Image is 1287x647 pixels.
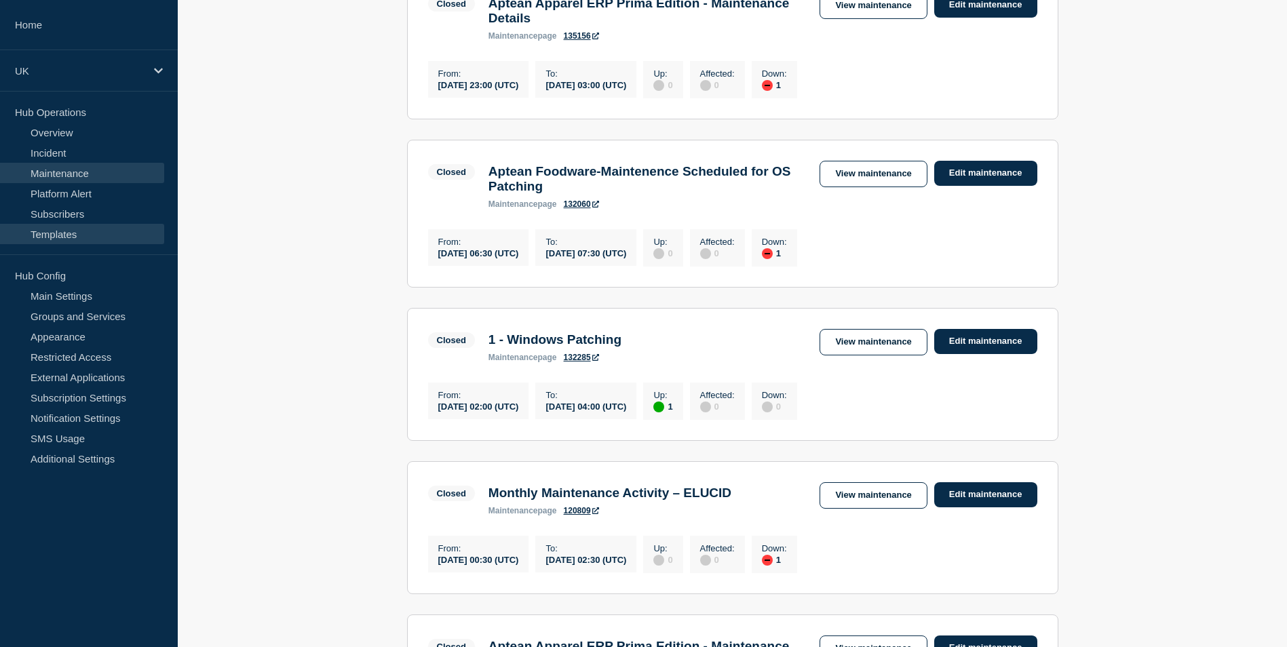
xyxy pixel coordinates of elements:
[653,555,664,566] div: disabled
[488,332,621,347] h3: 1 - Windows Patching
[653,80,664,91] div: disabled
[653,68,672,79] p: Up :
[700,400,735,412] div: 0
[762,237,787,247] p: Down :
[653,400,672,412] div: 1
[564,31,599,41] a: 135156
[762,553,787,566] div: 1
[762,400,787,412] div: 0
[700,247,735,259] div: 0
[762,79,787,91] div: 1
[700,79,735,91] div: 0
[762,401,773,412] div: disabled
[653,79,672,91] div: 0
[700,390,735,400] p: Affected :
[762,68,787,79] p: Down :
[488,506,538,515] span: maintenance
[488,31,557,41] p: page
[438,400,519,412] div: [DATE] 02:00 (UTC)
[437,167,466,177] div: Closed
[488,353,538,362] span: maintenance
[653,247,672,259] div: 0
[488,31,538,41] span: maintenance
[700,401,711,412] div: disabled
[934,482,1037,507] a: Edit maintenance
[545,68,626,79] p: To :
[762,555,773,566] div: down
[545,553,626,565] div: [DATE] 02:30 (UTC)
[820,482,927,509] a: View maintenance
[700,248,711,259] div: disabled
[545,247,626,258] div: [DATE] 07:30 (UTC)
[545,237,626,247] p: To :
[438,247,519,258] div: [DATE] 06:30 (UTC)
[438,237,519,247] p: From :
[653,401,664,412] div: up
[762,80,773,91] div: down
[934,161,1037,186] a: Edit maintenance
[488,199,538,209] span: maintenance
[564,353,599,362] a: 132285
[700,553,735,566] div: 0
[15,65,145,77] p: UK
[762,248,773,259] div: down
[653,553,672,566] div: 0
[488,199,557,209] p: page
[488,486,731,501] h3: Monthly Maintenance Activity – ELUCID
[653,248,664,259] div: disabled
[653,543,672,553] p: Up :
[545,400,626,412] div: [DATE] 04:00 (UTC)
[762,390,787,400] p: Down :
[438,79,519,90] div: [DATE] 23:00 (UTC)
[438,543,519,553] p: From :
[437,488,466,498] div: Closed
[762,543,787,553] p: Down :
[700,237,735,247] p: Affected :
[653,237,672,247] p: Up :
[564,199,599,209] a: 132060
[653,390,672,400] p: Up :
[488,506,557,515] p: page
[820,161,927,187] a: View maintenance
[700,543,735,553] p: Affected :
[762,247,787,259] div: 1
[934,329,1037,354] a: Edit maintenance
[820,329,927,355] a: View maintenance
[545,543,626,553] p: To :
[700,555,711,566] div: disabled
[488,164,807,194] h3: Aptean Foodware-Maintenence Scheduled for OS Patching
[700,80,711,91] div: disabled
[438,390,519,400] p: From :
[700,68,735,79] p: Affected :
[564,506,599,515] a: 120809
[545,390,626,400] p: To :
[437,335,466,345] div: Closed
[545,79,626,90] div: [DATE] 03:00 (UTC)
[438,553,519,565] div: [DATE] 00:30 (UTC)
[488,353,557,362] p: page
[438,68,519,79] p: From :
